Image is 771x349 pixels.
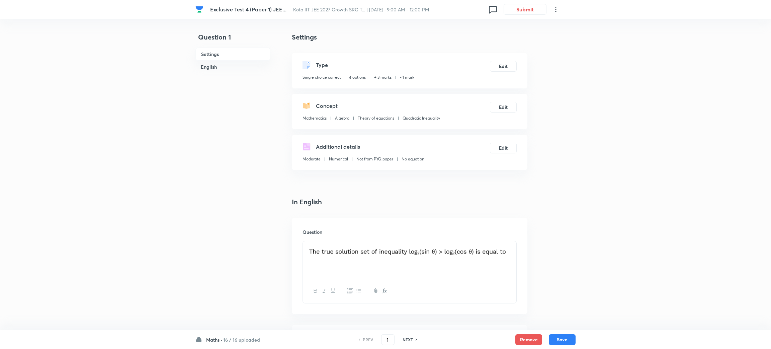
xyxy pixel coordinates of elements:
p: Theory of equations [358,115,394,121]
p: Numerical [329,156,348,162]
h6: NEXT [403,337,413,343]
h4: In English [292,197,527,207]
h6: PREV [363,337,373,343]
img: questionConcept.svg [303,102,311,110]
p: + 3 marks [374,74,392,80]
p: Not from PYQ paper [356,156,393,162]
h6: 16 / 16 uploaded [223,336,260,343]
h6: Maths · [206,336,222,343]
span: Kota IIT JEE 2027 Growth SRG T... | [DATE] · 9:00 AM - 12:00 PM [293,6,429,13]
button: Edit [490,61,517,72]
button: Submit [504,4,546,15]
p: Moderate [303,156,321,162]
img: Company Logo [195,5,203,13]
h4: Question 1 [195,32,270,48]
button: Edit [490,143,517,153]
img: questionType.svg [303,61,311,69]
p: Quadratic Inequality [403,115,440,121]
p: - 1 mark [400,74,414,80]
img: 26-09-25-09:14:22-AM [308,245,511,256]
p: 4 options [349,74,366,80]
h6: English [195,61,270,73]
p: Algebra [335,115,349,121]
p: Single choice correct [303,74,341,80]
button: Save [549,334,576,345]
button: Remove [515,334,542,345]
h6: Settings [195,48,270,61]
h5: Additional details [316,143,360,151]
img: questionDetails.svg [303,143,311,151]
a: Company Logo [195,5,205,13]
span: Exclusive Test 4 (Paper 1) JEE... [210,6,286,13]
h6: Question [303,228,517,235]
p: Mathematics [303,115,327,121]
h5: Concept [316,102,338,110]
h5: Type [316,61,328,69]
button: Edit [490,102,517,113]
h4: Settings [292,32,527,42]
p: No equation [402,156,424,162]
